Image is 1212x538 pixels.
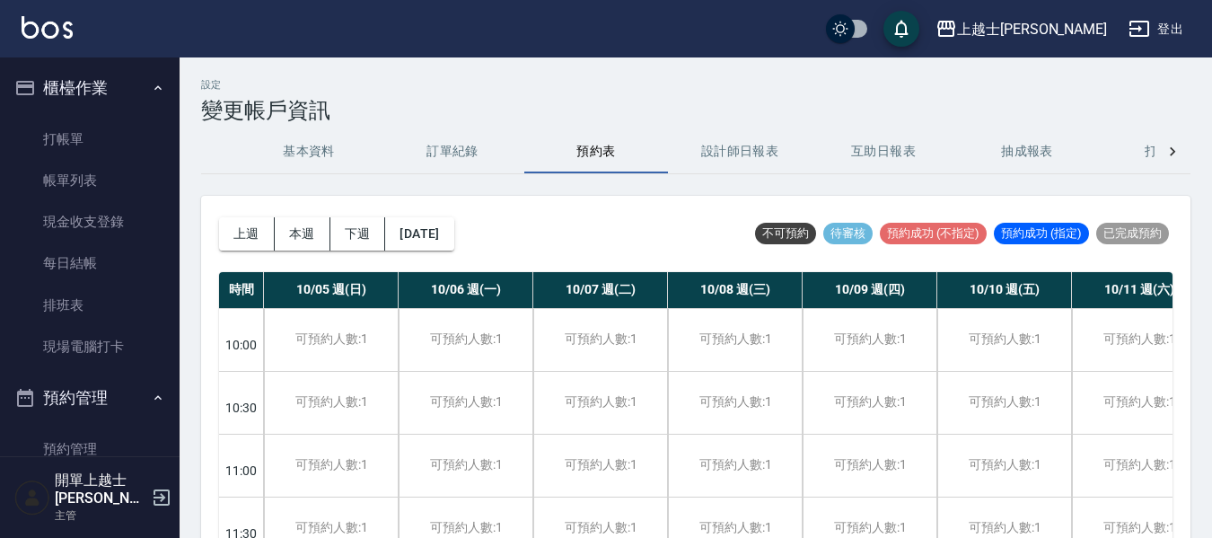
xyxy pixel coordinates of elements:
div: 可預約人數:1 [533,309,667,371]
div: 10/06 週(一) [399,272,533,308]
div: 10/07 週(二) [533,272,668,308]
div: 可預約人數:1 [399,372,532,434]
a: 現金收支登錄 [7,201,172,243]
h3: 變更帳戶資訊 [201,98,330,123]
div: 可預約人數:1 [264,309,398,371]
button: 上越士[PERSON_NAME] [928,11,1114,48]
div: 可預約人數:1 [668,435,802,497]
div: 可預約人數:1 [803,309,936,371]
button: 設計師日報表 [668,130,812,173]
div: 10/11 週(六) [1072,272,1207,308]
div: 10/09 週(四) [803,272,937,308]
button: 上週 [219,217,275,251]
div: 可預約人數:1 [668,309,802,371]
div: 上越士[PERSON_NAME] [957,18,1107,40]
div: 可預約人數:1 [264,435,398,497]
div: 可預約人數:1 [937,309,1071,371]
div: 可預約人數:1 [399,309,532,371]
span: 不可預約 [755,225,816,242]
div: 可預約人數:1 [803,372,936,434]
button: 登出 [1121,13,1190,46]
div: 可預約人數:1 [1072,309,1206,371]
div: 可預約人數:1 [1072,435,1206,497]
p: 主管 [55,507,146,524]
button: 預約表 [524,130,668,173]
div: 可預約人數:1 [533,435,667,497]
div: 10:00 [219,308,264,371]
button: 預約管理 [7,375,172,421]
h5: 開單上越士[PERSON_NAME] [55,472,146,507]
div: 可預約人數:1 [803,435,936,497]
div: 可預約人數:1 [533,372,667,434]
button: 訂單紀錄 [381,130,524,173]
div: 11:00 [219,434,264,497]
div: 10/05 週(日) [264,272,399,308]
div: 可預約人數:1 [937,372,1071,434]
span: 待審核 [823,225,873,242]
a: 打帳單 [7,119,172,160]
button: 下週 [330,217,386,251]
button: 櫃檯作業 [7,65,172,111]
button: 基本資料 [237,130,381,173]
div: 可預約人數:1 [937,435,1071,497]
div: 10/10 週(五) [937,272,1072,308]
button: [DATE] [385,217,453,251]
a: 預約管理 [7,428,172,470]
img: Logo [22,16,73,39]
a: 帳單列表 [7,160,172,201]
div: 可預約人數:1 [1072,372,1206,434]
h2: 設定 [201,79,330,91]
div: 可預約人數:1 [668,372,802,434]
span: 預約成功 (不指定) [880,225,987,242]
div: 可預約人數:1 [264,372,398,434]
div: 10:30 [219,371,264,434]
span: 預約成功 (指定) [994,225,1089,242]
div: 可預約人數:1 [399,435,532,497]
div: 10/08 週(三) [668,272,803,308]
a: 排班表 [7,285,172,326]
div: 時間 [219,272,264,308]
a: 現場電腦打卡 [7,326,172,367]
button: 抽成報表 [955,130,1099,173]
button: save [883,11,919,47]
img: Person [14,480,50,516]
button: 互助日報表 [812,130,955,173]
a: 每日結帳 [7,243,172,284]
button: 本週 [275,217,330,251]
span: 已完成預約 [1096,225,1169,242]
